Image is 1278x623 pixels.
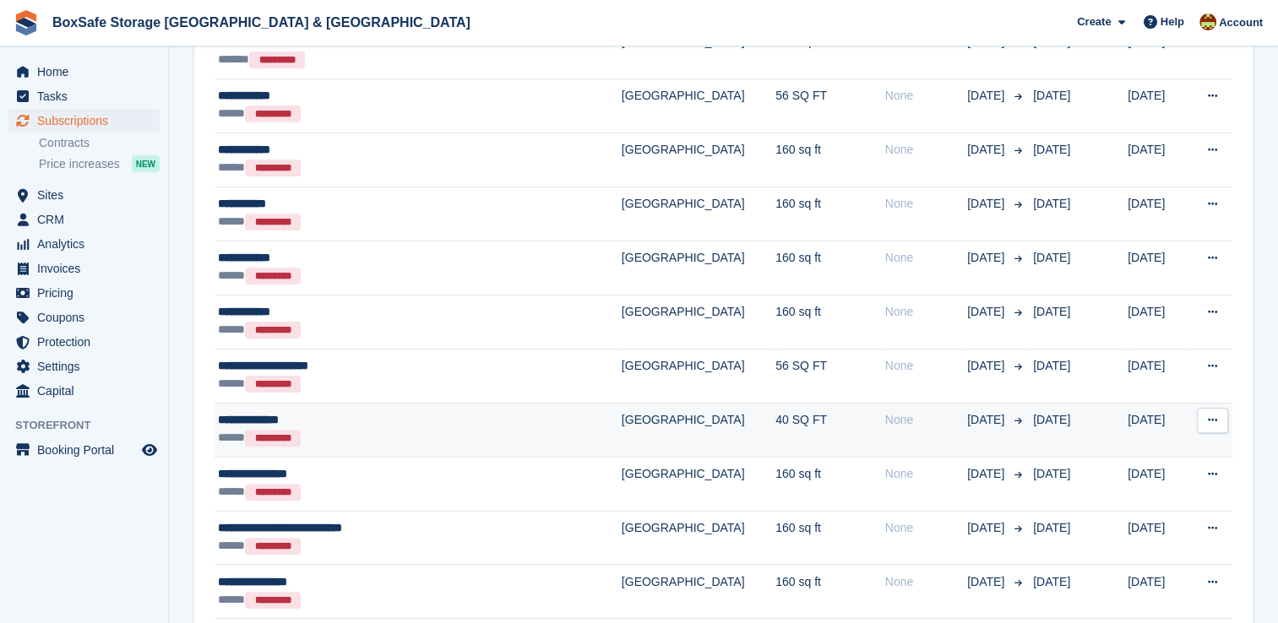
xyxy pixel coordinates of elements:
a: menu [8,355,160,378]
td: [DATE] [1128,349,1188,403]
span: [DATE] [967,573,1008,591]
span: [DATE] [1033,197,1070,210]
td: 160 sq ft [775,565,885,619]
td: [DATE] [1128,24,1188,79]
a: Contracts [39,135,160,151]
span: CRM [37,208,139,231]
span: Pricing [37,281,139,305]
a: menu [8,379,160,403]
span: [DATE] [967,519,1008,537]
div: NEW [132,155,160,172]
td: [GEOGRAPHIC_DATA] [622,565,775,619]
span: [DATE] [1033,467,1070,480]
div: None [885,141,967,159]
div: None [885,357,967,375]
td: [GEOGRAPHIC_DATA] [622,511,775,565]
a: menu [8,330,160,354]
span: [DATE] [1033,305,1070,318]
a: menu [8,183,160,207]
a: menu [8,232,160,256]
span: Sites [37,183,139,207]
td: [GEOGRAPHIC_DATA] [622,457,775,511]
td: [GEOGRAPHIC_DATA] [622,79,775,133]
div: None [885,195,967,213]
td: 160 sq ft [775,295,885,349]
td: [GEOGRAPHIC_DATA] [622,241,775,295]
td: [GEOGRAPHIC_DATA] [622,133,775,187]
span: Account [1219,14,1263,31]
div: None [885,519,967,537]
div: None [885,87,967,105]
span: [DATE] [1033,359,1070,372]
a: menu [8,208,160,231]
span: Price increases [39,156,120,172]
span: [DATE] [1033,89,1070,102]
span: [DATE] [967,249,1008,267]
div: None [885,573,967,591]
span: Tasks [37,84,139,108]
div: None [885,249,967,267]
span: [DATE] [1033,143,1070,156]
span: Subscriptions [37,109,139,133]
span: [DATE] [1033,251,1070,264]
span: [DATE] [967,411,1008,429]
td: 40 SQ FT [775,403,885,457]
td: [DATE] [1128,241,1188,295]
a: menu [8,84,160,108]
span: Analytics [37,232,139,256]
td: [DATE] [1128,133,1188,187]
a: menu [8,306,160,329]
a: BoxSafe Storage [GEOGRAPHIC_DATA] & [GEOGRAPHIC_DATA] [46,8,477,36]
span: Protection [37,330,139,354]
span: Invoices [37,257,139,280]
span: Home [37,60,139,84]
td: [GEOGRAPHIC_DATA] [622,403,775,457]
span: Create [1077,14,1111,30]
a: menu [8,281,160,305]
td: [GEOGRAPHIC_DATA] [622,24,775,79]
span: [DATE] [967,465,1008,483]
a: menu [8,109,160,133]
span: Help [1161,14,1184,30]
span: [DATE] [967,87,1008,105]
td: [DATE] [1128,457,1188,511]
span: Settings [37,355,139,378]
span: [DATE] [967,141,1008,159]
span: [DATE] [1033,521,1070,534]
a: menu [8,438,160,462]
div: None [885,465,967,483]
td: [GEOGRAPHIC_DATA] [622,187,775,241]
td: [DATE] [1128,403,1188,457]
span: Booking Portal [37,438,139,462]
span: [DATE] [1033,413,1070,426]
img: Kim [1199,14,1216,30]
td: [GEOGRAPHIC_DATA] [622,295,775,349]
td: 160 sq ft [775,133,885,187]
td: 160 sq ft [775,457,885,511]
td: [DATE] [1128,565,1188,619]
span: [DATE] [1033,575,1070,588]
td: 160 sq ft [775,511,885,565]
td: [GEOGRAPHIC_DATA] [622,349,775,403]
span: Coupons [37,306,139,329]
a: Price increases NEW [39,154,160,173]
a: menu [8,60,160,84]
td: [DATE] [1128,295,1188,349]
span: Capital [37,379,139,403]
td: [DATE] [1128,187,1188,241]
span: [DATE] [967,357,1008,375]
td: [DATE] [1128,79,1188,133]
a: Preview store [139,440,160,460]
span: Storefront [15,417,168,434]
td: 160 sq ft [775,187,885,241]
span: [DATE] [967,303,1008,321]
td: 160 sq ft [775,241,885,295]
img: stora-icon-8386f47178a22dfd0bd8f6a31ec36ba5ce8667c1dd55bd0f319d3a0aa187defe.svg [14,10,39,35]
div: None [885,411,967,429]
div: None [885,303,967,321]
a: menu [8,257,160,280]
td: 56 SQ FT [775,79,885,133]
span: [DATE] [967,195,1008,213]
td: [DATE] [1128,511,1188,565]
td: 56 SQ FT [775,349,885,403]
